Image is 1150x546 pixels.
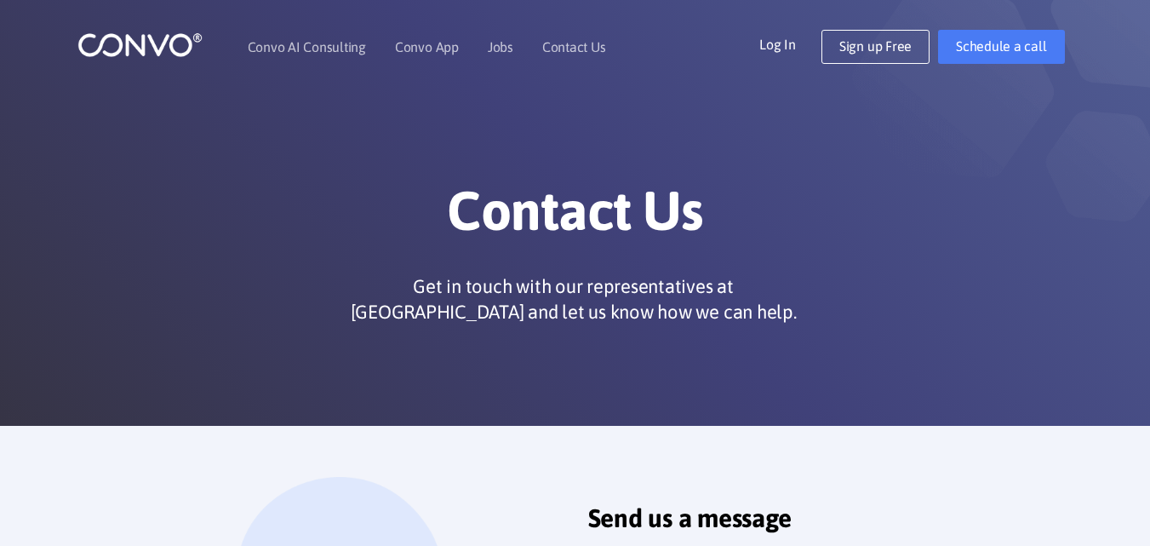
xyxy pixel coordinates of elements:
a: Schedule a call [938,30,1064,64]
a: Log In [759,30,821,57]
a: Jobs [488,40,513,54]
p: Get in touch with our representatives at [GEOGRAPHIC_DATA] and let us know how we can help. [344,273,804,325]
a: Convo App [395,40,459,54]
a: Contact Us [542,40,606,54]
h1: Contact Us [103,178,1048,256]
h2: Send us a message [588,503,1061,546]
a: Convo AI Consulting [248,40,366,54]
a: Sign up Free [821,30,930,64]
img: logo_1.png [77,32,203,58]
